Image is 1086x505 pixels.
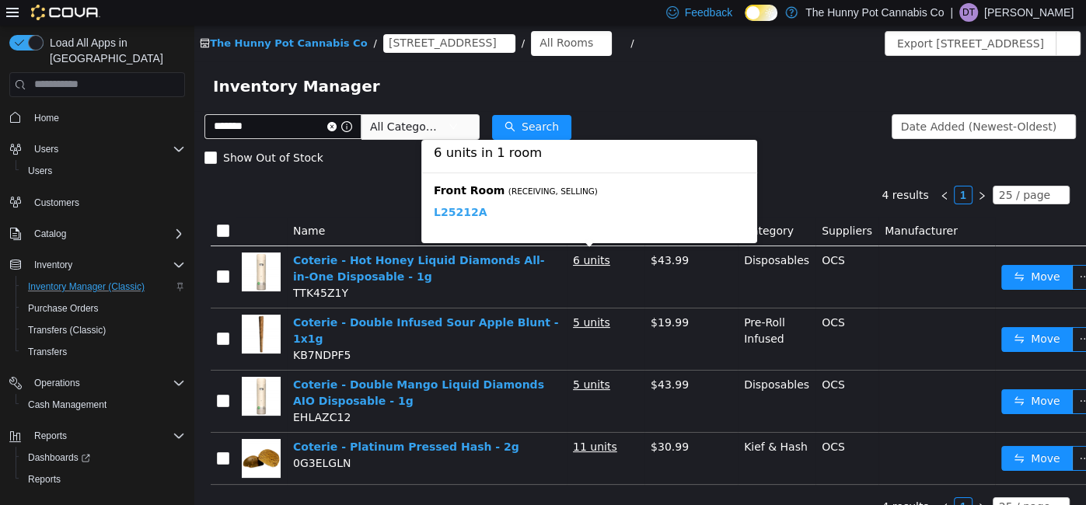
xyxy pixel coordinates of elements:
i: icon: close-circle [400,13,409,23]
i: icon: left [746,165,755,175]
button: Inventory [3,254,191,276]
span: EHLAZC12 [99,385,156,398]
span: 2591 Yonge St [194,9,302,26]
i: icon: copy [340,180,351,191]
div: Date Added (Newest-Oldest) [707,89,862,113]
span: DT [962,3,975,22]
a: Dashboards [16,447,191,468]
button: icon: ellipsis [878,364,903,388]
a: Inventory Manager (Classic) [22,277,151,296]
span: Inventory [28,256,185,274]
span: Operations [34,377,80,389]
p: | [950,3,953,22]
i: icon: down [859,476,868,487]
button: Transfers [16,341,191,363]
div: All Rooms [345,5,399,29]
span: Customers [34,197,79,209]
button: Purchase Orders [16,298,191,319]
button: icon: ellipsis [878,239,903,264]
span: KB7NDPF5 [99,323,156,336]
span: Dashboards [28,451,90,464]
a: Dashboards [22,448,96,467]
img: Coterie - Hot Honey Liquid Diamonds All-in-One Disposable - 1g hero shot [47,227,86,266]
span: Customers [28,193,185,212]
p: [PERSON_NAME] [984,3,1074,22]
span: $43.99 [456,353,494,365]
button: Reports [28,427,73,445]
button: icon: swapMove [807,239,878,264]
span: Load All Apps in [GEOGRAPHIC_DATA] [44,35,185,66]
button: icon: ellipsis [878,301,903,326]
span: Name [99,199,131,211]
span: Inventory [34,259,72,271]
i: icon: right [783,165,792,175]
button: icon: searchSearch [298,89,377,114]
span: Inventory Manager [19,48,195,73]
button: Home [3,106,191,129]
span: / [180,12,183,23]
button: Users [16,160,191,182]
button: Operations [3,372,191,394]
a: Coterie - Double Infused Sour Apple Blunt - 1x1g [99,291,364,319]
button: Users [3,138,191,160]
span: Catalog [34,228,66,240]
td: Disposables [543,221,621,283]
i: icon: down [254,96,264,107]
a: Cash Management [22,395,113,414]
img: Coterie - Double Mango Liquid Diamonds AIO Disposable - 1g hero shot [47,351,86,390]
div: Dustin Taylor [959,3,978,22]
span: 0G3ELGLN [99,431,156,444]
span: Transfers [22,343,185,361]
span: Home [34,112,59,124]
li: Previous Page [741,472,760,490]
a: 1 [760,472,777,489]
span: OCS [627,353,651,365]
button: icon: swapMove [807,364,878,388]
a: L25212A [239,180,292,193]
button: Catalog [3,223,191,245]
a: Transfers [22,343,73,361]
a: Home [28,109,65,127]
button: Inventory [28,256,79,274]
button: Customers [3,191,191,214]
span: Users [28,140,185,158]
button: Inventory Manager (Classic) [16,276,191,298]
span: Dashboards [22,448,185,467]
a: Purchase Orders [22,299,105,318]
img: Coterie - Platinum Pressed Hash - 2g hero shot [47,413,86,452]
li: 1 [760,160,778,179]
b: Front Room [239,158,310,171]
span: Purchase Orders [22,299,185,318]
span: OCS [627,415,651,427]
span: ( Receiving, Selling ) [314,161,403,170]
span: Reports [34,430,67,442]
span: Cash Management [28,399,107,411]
button: icon: ellipsis [861,5,886,30]
span: $30.99 [456,415,494,427]
span: Home [28,108,185,127]
a: Users [22,162,58,180]
a: Customers [28,193,86,212]
td: Pre-Roll Infused [543,283,621,345]
span: All Categories [176,93,246,109]
button: Operations [28,374,86,392]
span: Users [22,162,185,180]
i: icon: shop [5,12,16,23]
button: Export [STREET_ADDRESS] [690,5,862,30]
button: Reports [3,425,191,447]
span: Users [28,165,52,177]
td: Disposables [543,345,621,407]
span: $43.99 [456,228,494,241]
a: Coterie - Double Mango Liquid Diamonds AIO Disposable - 1g [99,353,350,381]
i: icon: close-circle [306,13,315,23]
a: Coterie - Platinum Pressed Hash - 2g [99,415,325,427]
span: TTK45Z1Y [99,261,154,273]
h3: 6 units in 1 room [239,118,550,138]
span: Inventory Manager (Classic) [28,280,145,293]
div: 25 / page [805,161,856,178]
span: Reports [28,427,185,445]
span: Catalog [28,225,185,243]
a: Reports [22,470,67,489]
u: 5 units [379,291,416,303]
